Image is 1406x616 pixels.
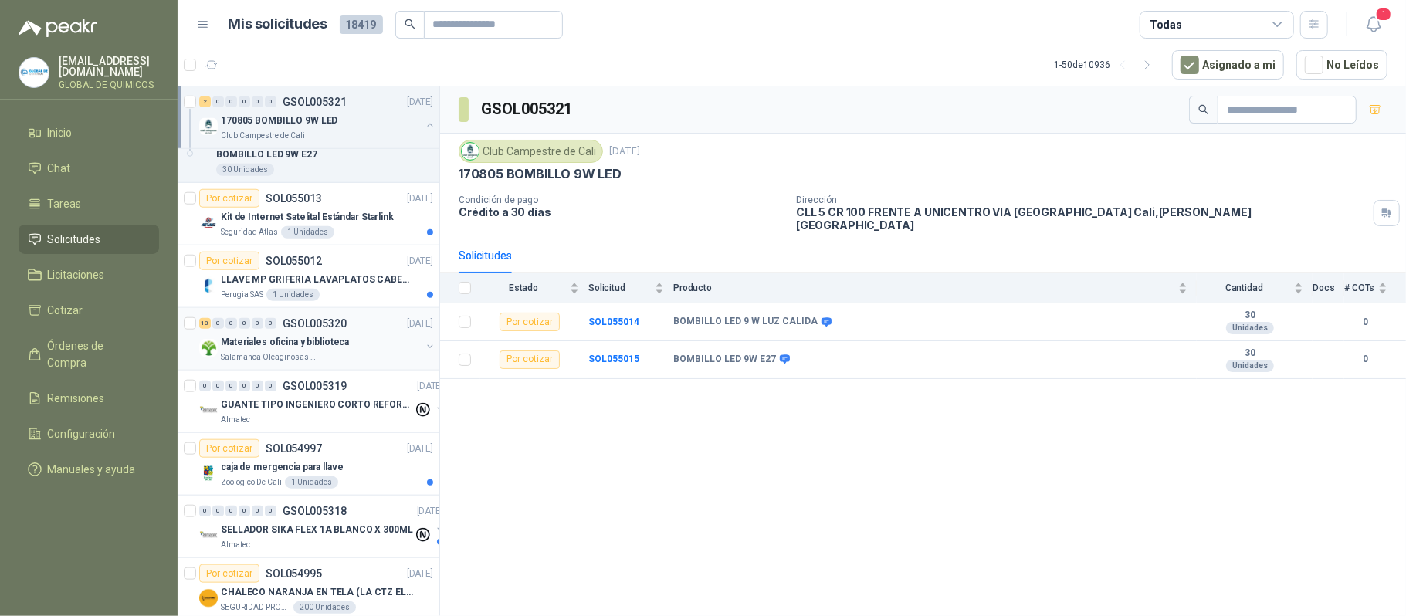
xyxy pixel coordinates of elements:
span: Cotizar [48,302,83,319]
p: Almatec [221,539,250,551]
th: Docs [1313,273,1344,303]
a: Inicio [19,118,159,147]
a: 0 0 0 0 0 0 GSOL005318[DATE] Company LogoSELLADOR SIKA FLEX 1A BLANCO X 300MLAlmatec [199,502,446,551]
b: BOMBILLO LED 9 W LUZ CALIDA [673,316,818,328]
b: 0 [1344,315,1387,330]
button: Asignado a mi [1172,50,1284,80]
div: 0 [199,381,211,391]
div: Club Campestre de Cali [459,140,603,163]
div: 0 [265,96,276,107]
p: GSOL005320 [283,318,347,329]
span: # COTs [1344,283,1375,293]
img: Company Logo [462,143,479,160]
a: 13 0 0 0 0 0 GSOL005320[DATE] Company LogoMateriales oficina y bibliotecaSalamanca Oleaginosas SAS [199,314,436,364]
a: Por cotizarSOL055015BOMBILLO LED 9W E2730 Unidades [178,120,439,183]
p: [EMAIL_ADDRESS][DOMAIN_NAME] [59,56,159,77]
img: Company Logo [199,589,218,608]
p: SEGURIDAD PROVISER LTDA [221,601,290,614]
div: 0 [225,506,237,516]
div: Por cotizar [500,350,560,369]
div: 30 Unidades [216,164,274,176]
p: [DATE] [407,254,433,269]
span: Manuales y ayuda [48,461,136,478]
div: Por cotizar [500,313,560,331]
img: Company Logo [199,117,218,136]
div: 0 [225,318,237,329]
p: GSOL005321 [283,96,347,107]
p: SOL055013 [266,193,322,204]
span: Producto [673,283,1175,293]
p: CHALECO NARANJA EN TELA (LA CTZ ELEGIDA DEBE ENVIAR MUESTRA) [221,585,413,600]
img: Company Logo [19,58,49,87]
div: 13 [199,318,211,329]
p: caja de mergencia para llave [221,460,344,475]
div: Por cotizar [199,439,259,458]
a: 2 0 0 0 0 0 GSOL005321[DATE] Company Logo170805 BOMBILLO 9W LEDClub Campestre de Cali [199,93,436,142]
span: Configuración [48,425,116,442]
div: 1 Unidades [266,289,320,301]
div: 0 [239,318,250,329]
h1: Mis solicitudes [229,13,327,36]
p: SOL054997 [266,443,322,454]
p: SOL055012 [266,256,322,266]
div: Por cotizar [199,252,259,270]
span: Solicitud [588,283,652,293]
a: Chat [19,154,159,183]
span: Estado [480,283,567,293]
div: 0 [239,381,250,391]
a: Configuración [19,419,159,448]
a: Licitaciones [19,260,159,289]
button: 1 [1360,11,1387,39]
div: 0 [265,381,276,391]
a: Remisiones [19,384,159,413]
b: 30 [1197,310,1303,322]
div: 1 Unidades [285,476,338,489]
div: Todas [1150,16,1182,33]
p: BOMBILLO LED 9W E27 [216,147,317,162]
div: 2 [199,96,211,107]
p: Dirección [796,195,1367,205]
span: Tareas [48,195,82,212]
span: 18419 [340,15,383,34]
p: Condición de pago [459,195,784,205]
b: BOMBILLO LED 9W E27 [673,354,776,366]
img: Company Logo [199,339,218,357]
p: LLAVE MP GRIFERIA LAVAPLATOS CABEZA EXTRAIBLE [221,272,413,287]
a: SOL055014 [588,316,639,327]
div: 0 [252,381,263,391]
p: [DATE] [417,379,443,394]
b: SOL055015 [588,354,639,364]
p: 170805 BOMBILLO 9W LED [221,113,337,128]
a: Manuales y ayuda [19,455,159,484]
p: Zoologico De Cali [221,476,282,489]
span: Solicitudes [48,231,101,248]
div: 0 [265,506,276,516]
p: SELLADOR SIKA FLEX 1A BLANCO X 300ML [221,523,413,537]
span: Inicio [48,124,73,141]
p: Almatec [221,414,250,426]
img: Company Logo [199,401,218,420]
th: Cantidad [1197,273,1313,303]
div: 1 Unidades [281,226,334,239]
th: Solicitud [588,273,673,303]
img: Logo peakr [19,19,97,37]
a: 0 0 0 0 0 0 GSOL005319[DATE] Company LogoGUANTE TIPO INGENIERO CORTO REFORZADOAlmatec [199,377,446,426]
p: Perugia SAS [221,289,263,301]
a: Tareas [19,189,159,218]
p: GSOL005318 [283,506,347,516]
span: Chat [48,160,71,177]
div: 1 - 50 de 10936 [1054,52,1160,77]
div: 0 [212,318,224,329]
div: 0 [225,96,237,107]
p: Materiales oficina y biblioteca [221,335,349,350]
div: 0 [212,381,224,391]
div: 0 [252,96,263,107]
a: Por cotizarSOL055013[DATE] Company LogoKit de Internet Satelital Estándar StarlinkSeguridad Atlas... [178,183,439,245]
p: [DATE] [407,316,433,331]
p: SOL054995 [266,568,322,579]
div: 0 [239,96,250,107]
span: search [1198,104,1209,115]
div: Unidades [1226,322,1274,334]
span: Licitaciones [48,266,105,283]
p: [DATE] [407,191,433,206]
